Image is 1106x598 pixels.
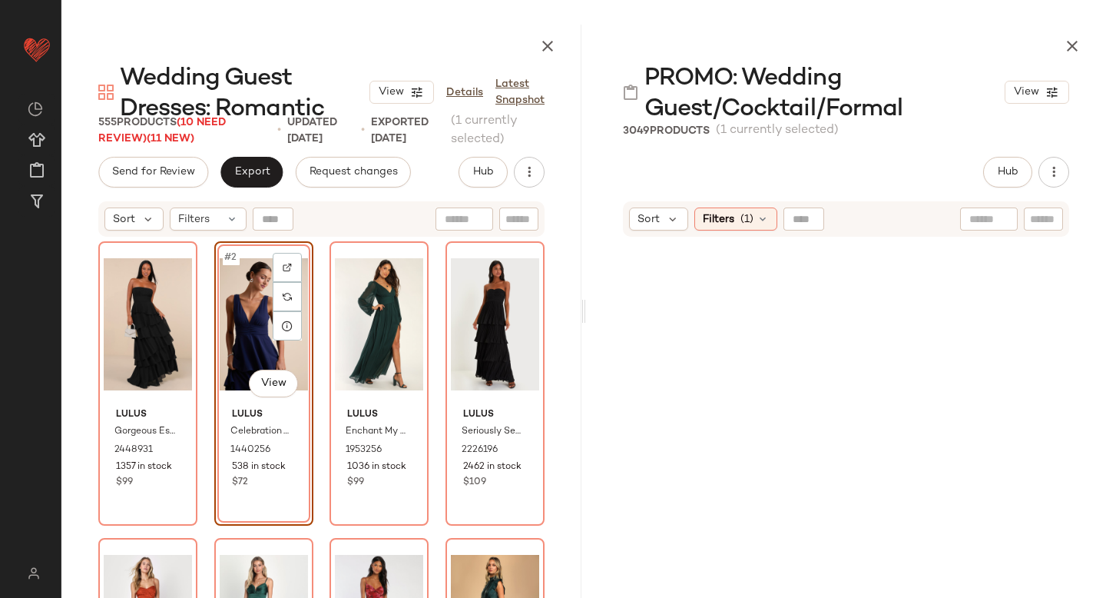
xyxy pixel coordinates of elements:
img: svg%3e [283,292,292,301]
span: Hub [472,166,494,178]
button: View [369,81,434,104]
span: Sort [113,211,135,228]
span: Lulus [463,408,527,422]
span: $99 [116,476,133,490]
span: Seriously Sensational Black Strapless Tiered Maxi Dress [462,425,525,439]
img: svg%3e [28,101,43,117]
span: Hub [997,166,1018,178]
span: 2226196 [462,444,498,457]
img: 1440256_2_01_hero_Retakes_2025-09-05.jpg [220,247,308,402]
button: View [1005,81,1069,104]
span: (1 currently selected) [451,112,545,149]
img: svg%3e [98,85,114,100]
img: heart_red.DM2ytmEG.svg [22,34,52,65]
span: (11 New) [147,133,194,145]
span: (1) [740,211,753,228]
span: Wedding Guest Dresses: Romantic [120,63,369,125]
span: 3049 [623,125,650,137]
a: Details [446,85,483,101]
button: Hub [983,157,1032,188]
span: PROMO: Wedding Guest/Cocktail/Formal [644,63,1005,125]
img: 11987401_2448931.jpg [104,247,192,402]
span: 555 [98,117,117,128]
span: 2462 in stock [463,460,522,474]
span: • [361,121,365,140]
button: Request changes [296,157,411,188]
span: 1440256 [230,444,270,457]
button: Hub [459,157,508,188]
span: 1953256 [346,444,382,457]
span: Lulus [347,408,411,422]
span: Send for Review [111,166,195,178]
span: #2 [223,250,240,265]
span: Export [233,166,270,178]
span: Filters [703,211,734,228]
span: $99 [347,476,364,490]
span: • [277,121,281,140]
button: Export [220,157,283,188]
button: Send for Review [98,157,208,188]
div: Products [623,123,710,139]
span: $109 [463,476,486,490]
p: updated [DATE] [287,115,355,147]
span: Request changes [309,166,398,178]
span: View [1013,86,1039,98]
img: 10807941_2226196.jpg [451,247,539,402]
img: svg%3e [18,567,48,580]
span: View [260,377,286,390]
span: 1357 in stock [116,460,172,474]
span: (1 currently selected) [716,121,839,140]
span: Filters [178,211,210,228]
img: 9733281_1953256.jpg [335,247,423,402]
span: 1036 in stock [347,460,406,474]
span: Celebration Time Navy Blue Sleeveless Tiered Midi Dress [230,425,294,439]
span: Lulus [116,408,180,422]
img: svg%3e [283,263,292,272]
p: Exported [DATE] [371,115,445,147]
span: View [378,86,404,98]
span: 2448931 [114,444,153,457]
span: Sort [637,211,660,228]
img: svg%3e [623,85,638,100]
span: Enchant My Love Emerald Green V-Neck Long Sleeve Maxi Dress [346,425,409,439]
a: Latest Snapshot [495,76,545,108]
button: View [249,370,298,397]
span: Gorgeous Essence Black Strapless Tiered Maxi Dress [114,425,178,439]
div: Products [98,115,271,147]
